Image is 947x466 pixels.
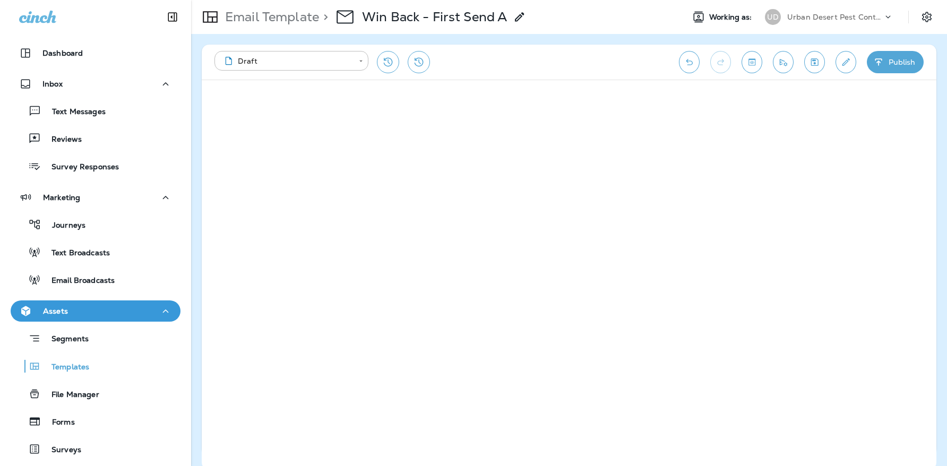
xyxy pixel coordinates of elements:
[11,241,180,263] button: Text Broadcasts
[222,56,351,66] div: Draft
[11,438,180,460] button: Surveys
[11,355,180,377] button: Templates
[377,51,399,73] button: Restore from previous version
[41,276,115,286] p: Email Broadcasts
[408,51,430,73] button: View Changelog
[43,307,68,315] p: Assets
[917,7,936,27] button: Settings
[867,51,924,73] button: Publish
[41,107,106,117] p: Text Messages
[362,9,507,25] p: Win Back - First Send A
[709,13,754,22] span: Working as:
[221,9,319,25] p: Email Template
[11,269,180,291] button: Email Broadcasts
[158,6,187,28] button: Collapse Sidebar
[11,187,180,208] button: Marketing
[11,300,180,322] button: Assets
[42,49,83,57] p: Dashboard
[11,213,180,236] button: Journeys
[41,221,85,231] p: Journeys
[41,135,82,145] p: Reviews
[41,445,81,455] p: Surveys
[319,9,328,25] p: >
[11,42,180,64] button: Dashboard
[43,193,80,202] p: Marketing
[11,327,180,350] button: Segments
[41,162,119,172] p: Survey Responses
[41,390,99,400] p: File Manager
[41,418,75,428] p: Forms
[42,80,63,88] p: Inbox
[679,51,700,73] button: Undo
[41,334,89,345] p: Segments
[11,73,180,94] button: Inbox
[41,363,89,373] p: Templates
[787,13,883,21] p: Urban Desert Pest Control
[742,51,762,73] button: Toggle preview
[804,51,825,73] button: Save
[11,127,180,150] button: Reviews
[41,248,110,258] p: Text Broadcasts
[836,51,856,73] button: Edit details
[11,155,180,177] button: Survey Responses
[11,410,180,433] button: Forms
[11,383,180,405] button: File Manager
[773,51,794,73] button: Send test email
[765,9,781,25] div: UD
[11,100,180,122] button: Text Messages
